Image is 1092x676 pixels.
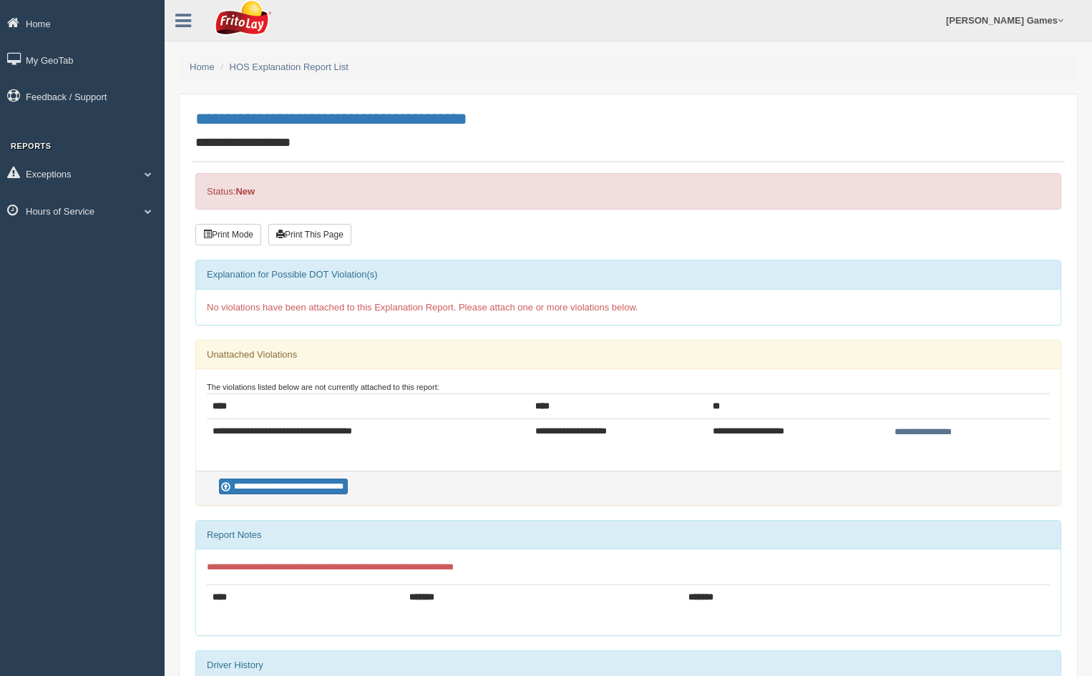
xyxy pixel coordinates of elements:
[207,383,439,391] small: The violations listed below are not currently attached to this report:
[196,341,1061,369] div: Unattached Violations
[235,186,255,197] strong: New
[207,302,638,313] span: No violations have been attached to this Explanation Report. Please attach one or more violations...
[196,521,1061,549] div: Report Notes
[196,260,1061,289] div: Explanation for Possible DOT Violation(s)
[195,173,1061,210] div: Status:
[230,62,348,72] a: HOS Explanation Report List
[190,62,215,72] a: Home
[195,224,261,245] button: Print Mode
[268,224,351,245] button: Print This Page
